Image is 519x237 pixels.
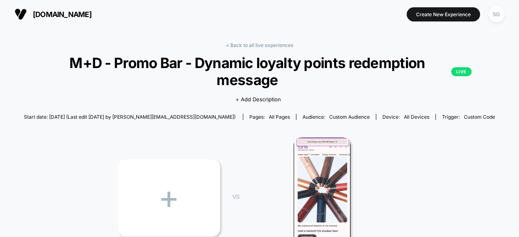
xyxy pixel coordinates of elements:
span: Custom Audience [329,114,370,120]
span: all pages [269,114,290,120]
div: Trigger: [442,114,495,120]
div: Pages: [249,114,290,120]
button: Create New Experience [407,7,480,21]
span: Custom Code [464,114,495,120]
span: VS [232,193,239,200]
span: Device: [376,114,435,120]
div: Audience: [302,114,370,120]
span: Start date: [DATE] (Last edit [DATE] by [PERSON_NAME][EMAIL_ADDRESS][DOMAIN_NAME]) [24,114,236,120]
img: Visually logo [15,8,27,20]
p: LIVE [451,67,472,76]
button: SG [486,6,507,23]
span: [DOMAIN_NAME] [33,10,92,19]
button: [DOMAIN_NAME] [12,8,94,21]
span: M+D - Promo Bar - Dynamic loyalty points redemption message [47,54,471,88]
span: all devices [404,114,429,120]
span: + Add Description [236,96,281,104]
div: + [118,159,220,237]
div: SG [489,6,504,22]
a: < Back to all live experiences [226,42,293,48]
